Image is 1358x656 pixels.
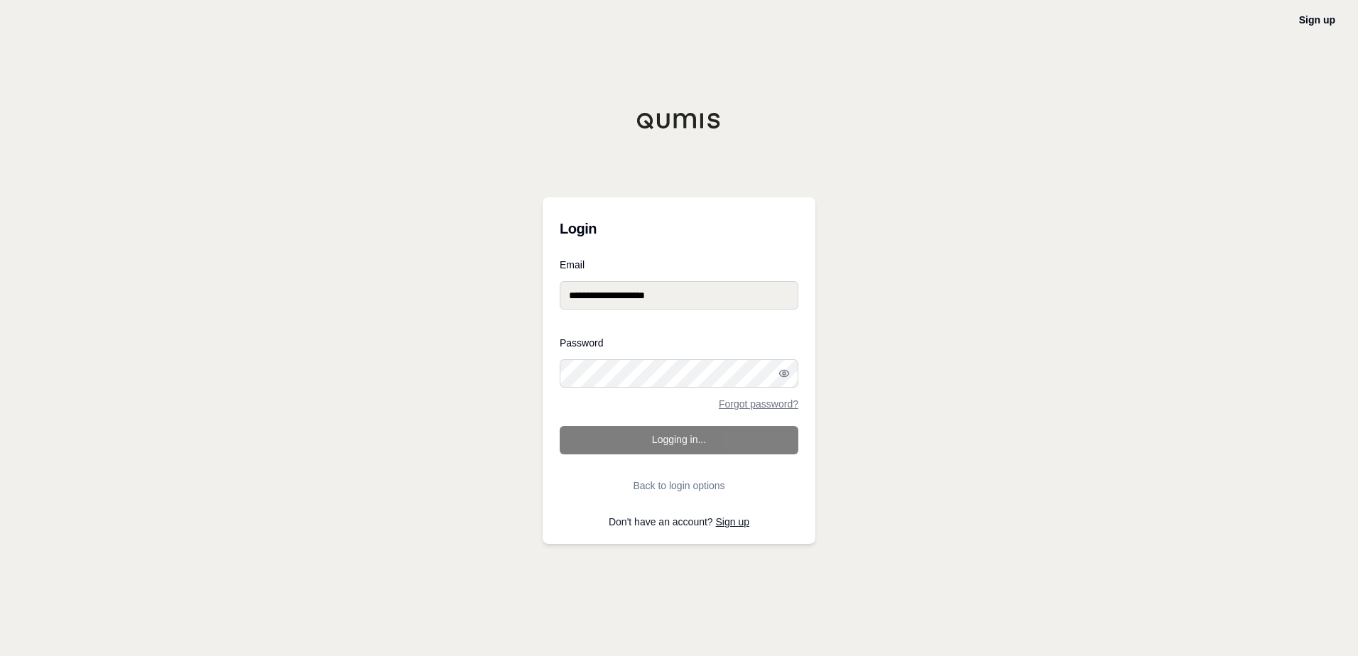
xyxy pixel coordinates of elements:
[560,471,798,500] button: Back to login options
[560,517,798,527] p: Don't have an account?
[719,399,798,409] a: Forgot password?
[560,338,798,348] label: Password
[1299,14,1335,26] a: Sign up
[560,214,798,243] h3: Login
[560,260,798,270] label: Email
[636,112,722,129] img: Qumis
[716,516,749,527] a: Sign up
